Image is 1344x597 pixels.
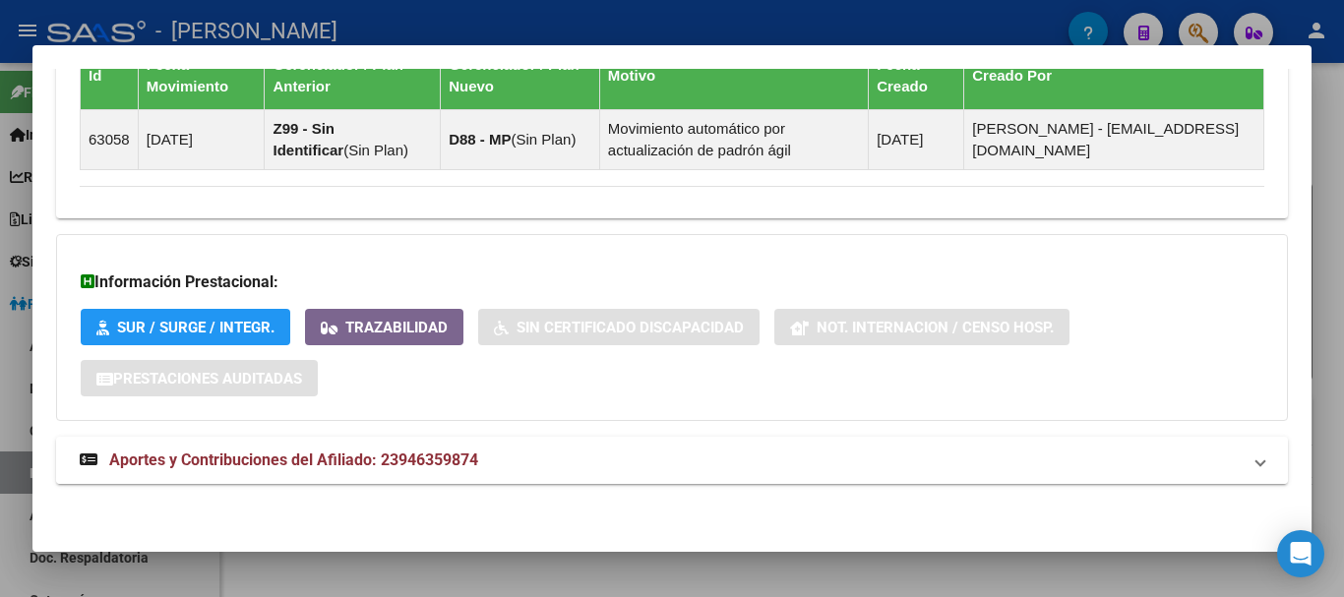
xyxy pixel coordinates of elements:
span: Sin Certificado Discapacidad [517,319,744,336]
span: Prestaciones Auditadas [113,370,302,388]
strong: Z99 - Sin Identificar [273,120,343,158]
th: Creado Por [964,42,1264,110]
span: Not. Internacion / Censo Hosp. [817,319,1054,336]
span: Trazabilidad [345,319,448,336]
td: 63058 [81,110,139,170]
h3: Información Prestacional: [81,270,1263,294]
th: Id [81,42,139,110]
div: Open Intercom Messenger [1277,530,1324,577]
td: Movimiento automático por actualización de padrón ágil [599,110,868,170]
span: Aportes y Contribuciones del Afiliado: 23946359874 [109,450,478,469]
span: Sin Plan [517,131,572,148]
th: Gerenciador / Plan Anterior [265,42,441,110]
strong: D88 - MP [449,131,511,148]
th: Motivo [599,42,868,110]
span: SUR / SURGE / INTEGR. [117,319,275,336]
button: SUR / SURGE / INTEGR. [81,309,290,345]
button: Not. Internacion / Censo Hosp. [774,309,1069,345]
span: Sin Plan [348,142,403,158]
button: Trazabilidad [305,309,463,345]
th: Fecha Creado [869,42,964,110]
mat-expansion-panel-header: Aportes y Contribuciones del Afiliado: 23946359874 [56,437,1288,484]
td: [PERSON_NAME] - [EMAIL_ADDRESS][DOMAIN_NAME] [964,110,1264,170]
button: Prestaciones Auditadas [81,360,318,396]
td: ( ) [265,110,441,170]
th: Gerenciador / Plan Nuevo [441,42,600,110]
td: [DATE] [138,110,265,170]
td: ( ) [441,110,600,170]
th: Fecha Movimiento [138,42,265,110]
button: Sin Certificado Discapacidad [478,309,760,345]
td: [DATE] [869,110,964,170]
